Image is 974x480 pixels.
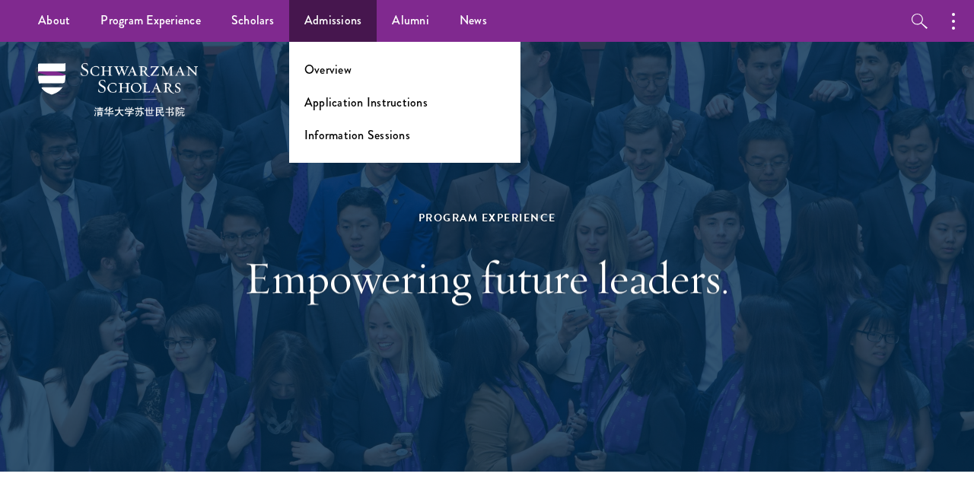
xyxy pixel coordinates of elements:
[224,208,750,227] div: Program Experience
[304,61,352,78] a: Overview
[38,63,198,116] img: Schwarzman Scholars
[224,250,750,305] h1: Empowering future leaders.
[304,126,410,144] a: Information Sessions
[304,94,428,111] a: Application Instructions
